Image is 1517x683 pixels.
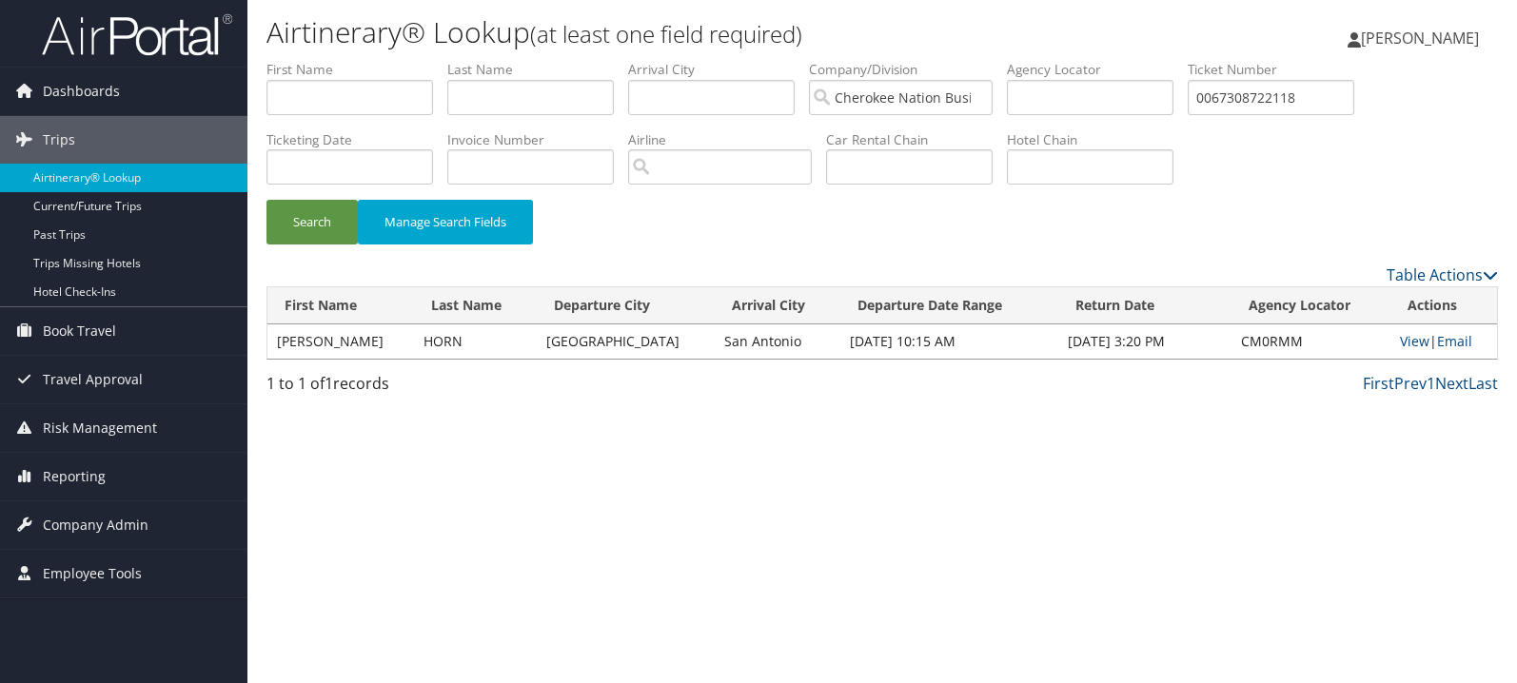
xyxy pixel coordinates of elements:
[43,453,106,500] span: Reporting
[1348,10,1498,67] a: [PERSON_NAME]
[840,287,1058,324] th: Departure Date Range: activate to sort column ascending
[266,200,358,244] button: Search
[43,404,157,452] span: Risk Management
[1007,130,1188,149] label: Hotel Chain
[42,12,232,57] img: airportal-logo.png
[1361,28,1479,49] span: [PERSON_NAME]
[1058,324,1231,359] td: [DATE] 3:20 PM
[1231,287,1390,324] th: Agency Locator: activate to sort column ascending
[840,324,1058,359] td: [DATE] 10:15 AM
[1007,60,1188,79] label: Agency Locator
[826,130,1007,149] label: Car Rental Chain
[628,130,826,149] label: Airline
[43,356,143,403] span: Travel Approval
[809,60,1007,79] label: Company/Division
[43,501,148,549] span: Company Admin
[1468,373,1498,394] a: Last
[414,324,536,359] td: HORN
[1363,373,1394,394] a: First
[43,68,120,115] span: Dashboards
[1231,324,1390,359] td: CM0RMM
[715,324,840,359] td: San Antonio
[358,200,533,244] button: Manage Search Fields
[447,130,628,149] label: Invoice Number
[266,372,553,404] div: 1 to 1 of records
[1435,373,1468,394] a: Next
[266,12,1088,52] h1: Airtinerary® Lookup
[414,287,536,324] th: Last Name: activate to sort column ascending
[1427,373,1435,394] a: 1
[1394,373,1427,394] a: Prev
[1387,264,1498,285] a: Table Actions
[43,550,142,597] span: Employee Tools
[43,116,75,164] span: Trips
[267,324,414,359] td: [PERSON_NAME]
[628,60,809,79] label: Arrival City
[1390,324,1497,359] td: |
[325,373,333,394] span: 1
[1390,287,1497,324] th: Actions
[1400,332,1429,350] a: View
[537,324,715,359] td: [GEOGRAPHIC_DATA]
[537,287,715,324] th: Departure City: activate to sort column ascending
[266,60,447,79] label: First Name
[1188,60,1369,79] label: Ticket Number
[1058,287,1231,324] th: Return Date: activate to sort column ascending
[267,287,414,324] th: First Name: activate to sort column ascending
[530,18,802,49] small: (at least one field required)
[715,287,840,324] th: Arrival City: activate to sort column ascending
[43,307,116,355] span: Book Travel
[447,60,628,79] label: Last Name
[266,130,447,149] label: Ticketing Date
[1437,332,1472,350] a: Email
